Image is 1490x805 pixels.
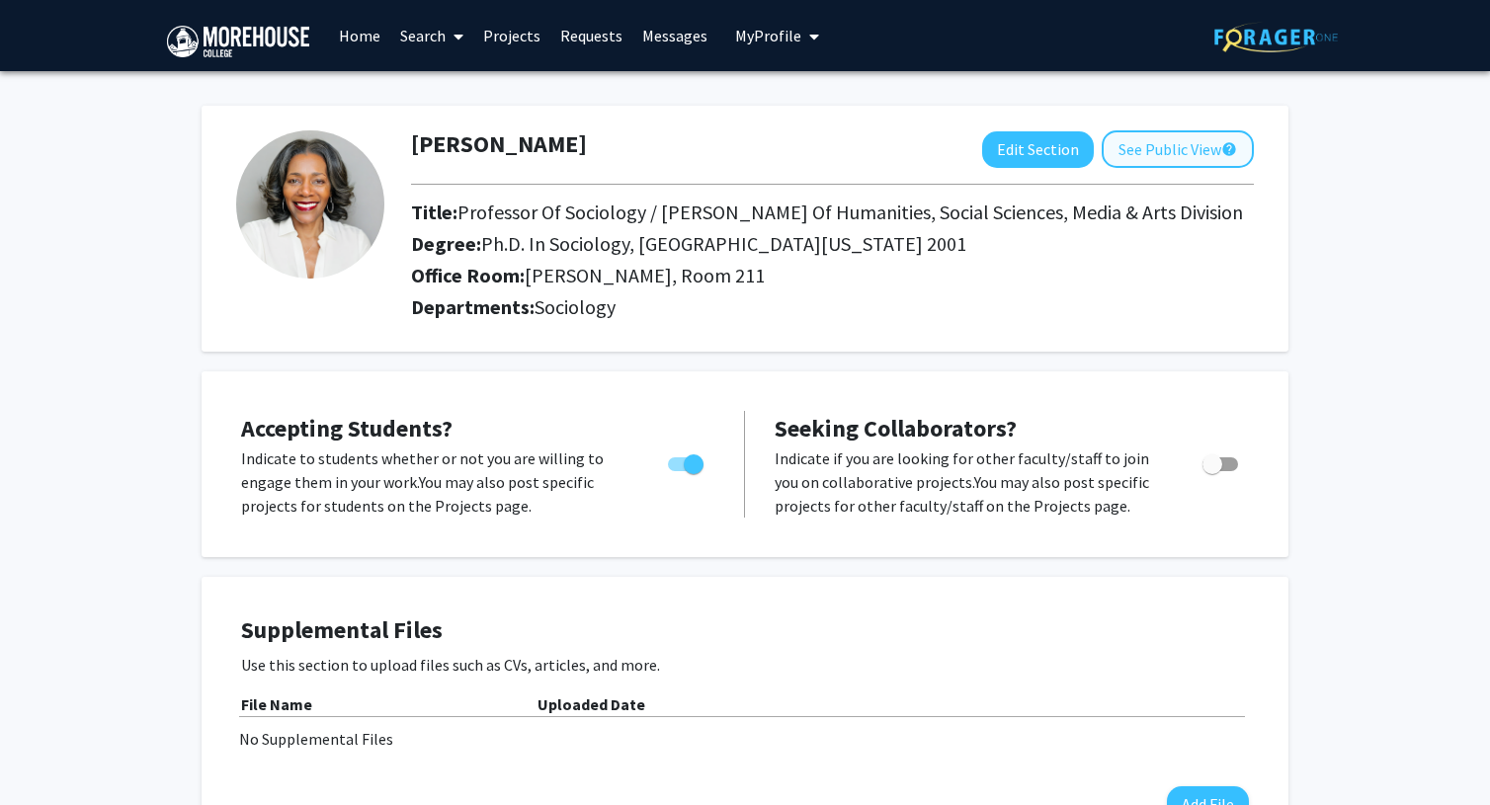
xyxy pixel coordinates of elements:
a: Search [390,1,473,70]
a: Home [329,1,390,70]
b: File Name [241,694,312,714]
span: Sociology [535,294,616,319]
a: Projects [473,1,550,70]
h1: [PERSON_NAME] [411,130,587,159]
p: Indicate to students whether or not you are willing to engage them in your work. You may also pos... [241,446,630,518]
iframe: Chat [15,716,84,790]
a: Messages [632,1,717,70]
h2: Departments: [396,295,1269,319]
b: Uploaded Date [538,694,645,714]
div: No Supplemental Files [239,727,1251,751]
img: Profile Picture [236,130,384,279]
h2: Degree: [411,232,1254,256]
h4: Supplemental Files [241,616,1249,645]
h2: Office Room: [411,264,1254,287]
span: My Profile [735,26,801,45]
mat-icon: help [1221,137,1237,161]
span: Seeking Collaborators? [775,413,1017,443]
img: Morehouse College Logo [167,26,309,57]
span: Accepting Students? [241,413,453,443]
div: Toggle [660,446,714,476]
p: Indicate if you are looking for other faculty/staff to join you on collaborative projects. You ma... [775,446,1165,518]
span: [PERSON_NAME], Room 211 [525,263,765,287]
a: Requests [550,1,632,70]
button: See Public View [1102,130,1254,168]
span: Professor Of Sociology / [PERSON_NAME] Of Humanities, Social Sciences, Media & Arts Division [457,200,1243,224]
div: Toggle [1195,446,1249,476]
img: ForagerOne Logo [1214,22,1338,52]
h2: Title: [411,201,1254,224]
button: Edit Section [982,131,1094,168]
span: Ph.D. In Sociology, [GEOGRAPHIC_DATA][US_STATE] 2001 [481,231,966,256]
p: Use this section to upload files such as CVs, articles, and more. [241,653,1249,677]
